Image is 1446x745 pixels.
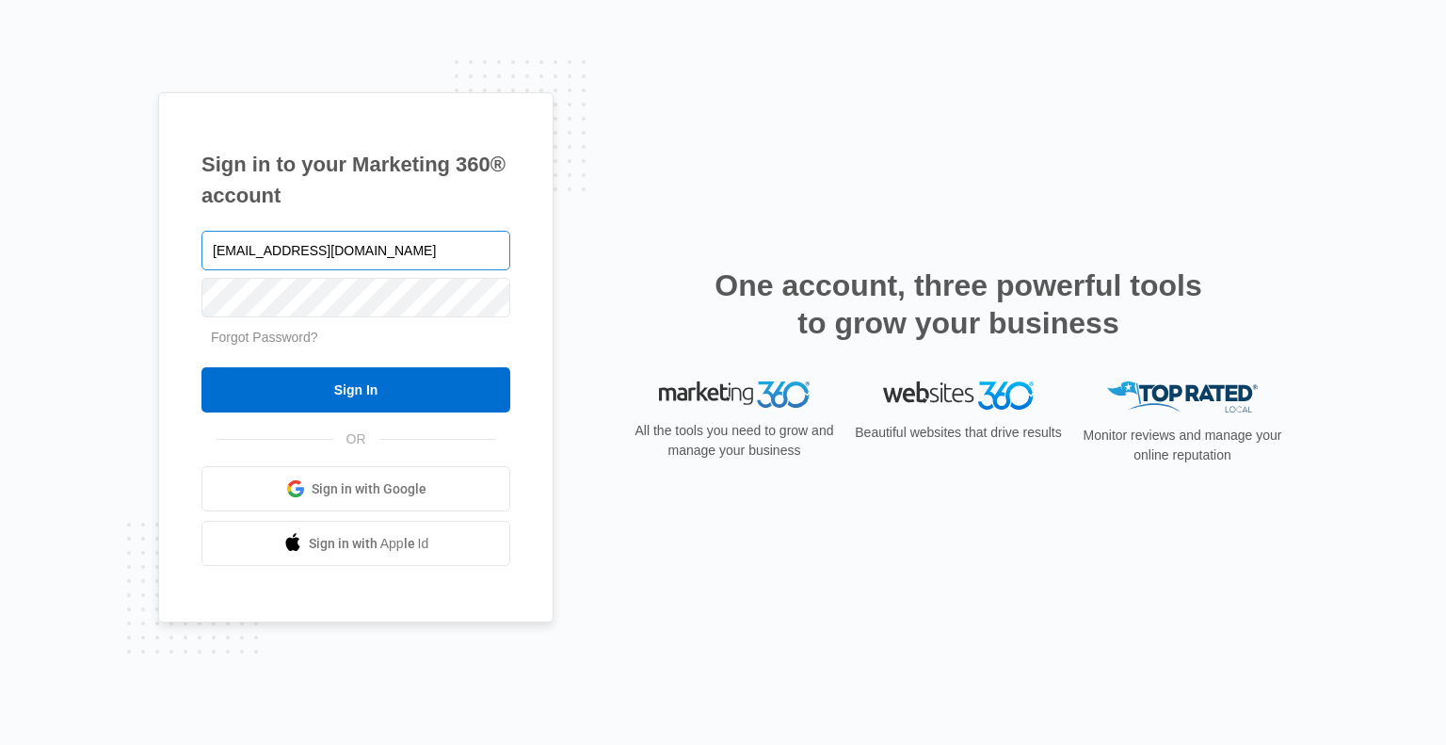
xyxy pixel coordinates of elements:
[309,534,429,554] span: Sign in with Apple Id
[333,429,379,449] span: OR
[659,381,810,408] img: Marketing 360
[853,423,1064,443] p: Beautiful websites that drive results
[312,479,426,499] span: Sign in with Google
[1077,426,1288,465] p: Monitor reviews and manage your online reputation
[1107,381,1258,413] img: Top Rated Local
[883,381,1034,409] img: Websites 360
[201,521,510,566] a: Sign in with Apple Id
[211,330,318,345] a: Forgot Password?
[201,231,510,270] input: Email
[629,421,840,461] p: All the tools you need to grow and manage your business
[201,149,510,211] h1: Sign in to your Marketing 360® account
[201,466,510,511] a: Sign in with Google
[201,367,510,413] input: Sign In
[709,267,1208,342] h2: One account, three powerful tools to grow your business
